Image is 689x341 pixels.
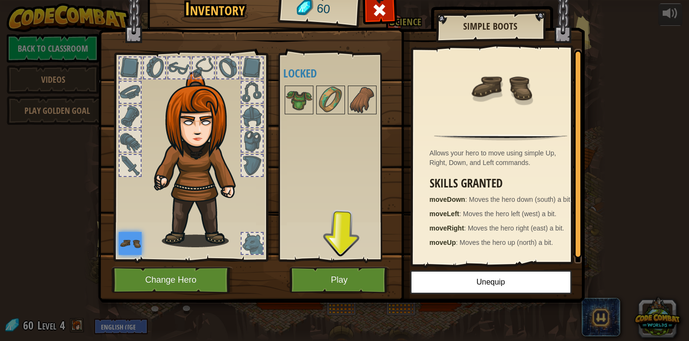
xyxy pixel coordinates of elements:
span: : [465,196,469,203]
strong: moveLeft [430,210,459,218]
img: portrait.png [286,87,312,113]
strong: moveUp [430,239,456,246]
button: Play [289,267,389,293]
span: : [464,224,468,232]
img: portrait.png [317,87,344,113]
h2: Simple Boots [445,21,535,32]
strong: moveDown [430,196,466,203]
div: Allows your hero to move using simple Up, Right, Down, and Left commands. [430,148,577,167]
span: Moves the hero right (east) a bit. [468,224,565,232]
strong: moveRight [430,224,464,232]
button: Change Hero [111,267,233,293]
span: Moves the hero left (west) a bit. [463,210,556,218]
span: Moves the hero down (south) a bit. [469,196,572,203]
h3: Skills Granted [430,177,577,190]
span: Moves the hero up (north) a bit. [460,239,553,246]
button: Unequip [410,270,572,294]
img: hr.png [434,134,567,141]
img: portrait.png [119,232,142,255]
img: hair_f2.png [150,71,253,247]
span: : [459,210,463,218]
img: portrait.png [349,87,376,113]
span: : [456,239,460,246]
img: portrait.png [470,56,532,118]
h4: Locked [283,67,403,79]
